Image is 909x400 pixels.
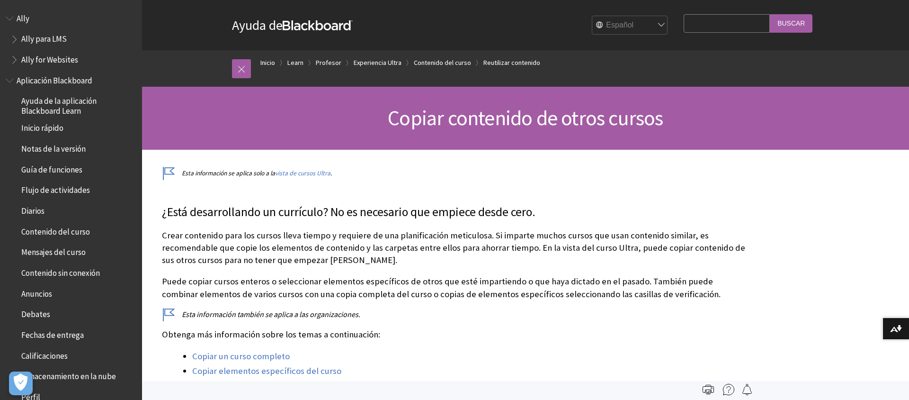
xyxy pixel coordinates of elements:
[21,120,63,133] span: Inicio rápido
[388,105,663,131] span: Copiar contenido de otros cursos
[192,380,406,391] a: Copiar contenido de un curso Original a uno Ultra (video)
[162,328,749,341] p: Obtenga más información sobre los temas a continuación:
[162,275,749,300] p: Puede copiar cursos enteros o seleccionar elementos específicos de otros que esté impartiendo o q...
[21,141,86,154] span: Notas de la versión
[21,224,90,236] span: Contenido del curso
[17,10,29,23] span: Ally
[414,57,471,69] a: Contenido del curso
[354,57,401,69] a: Experiencia Ultra
[192,351,290,362] a: Copiar un curso completo
[21,52,78,64] span: Ally for Websites
[316,57,341,69] a: Profesor
[275,169,330,177] a: vista de cursos Ultra
[21,286,52,299] span: Anuncios
[21,93,135,116] span: Ayuda de la aplicación Blackboard Learn
[162,169,749,178] p: Esta información se aplica solo a la .
[162,229,749,267] p: Crear contenido para los cursos lleva tiempo y requiere de una planificación meticulosa. Si impar...
[703,384,714,395] img: Print
[723,384,734,395] img: More help
[17,73,92,85] span: Aplicación Blackboard
[9,372,33,395] button: Abrir preferencias
[287,57,303,69] a: Learn
[21,348,68,361] span: Calificaciones
[21,265,100,278] span: Contenido sin conexión
[21,182,90,195] span: Flujo de actividades
[592,16,668,35] select: Site Language Selector
[21,203,45,216] span: Diarios
[741,384,753,395] img: Follow this page
[232,17,353,34] a: Ayuda deBlackboard
[21,369,116,382] span: Almacenamiento en la nube
[162,204,749,221] p: ¿Está desarrollando un currículo? No es necesario que empiece desde cero.
[21,162,82,174] span: Guía de funciones
[260,57,275,69] a: Inicio
[770,14,812,33] input: Buscar
[21,307,50,319] span: Debates
[162,309,749,319] p: Esta información también se aplica a las organizaciones.
[21,327,84,340] span: Fechas de entrega
[21,31,67,44] span: Ally para LMS
[21,245,86,257] span: Mensajes del curso
[6,10,136,68] nav: Book outline for Anthology Ally Help
[283,20,353,30] strong: Blackboard
[483,57,540,69] a: Reutilizar contenido
[192,365,341,377] a: Copiar elementos específicos del curso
